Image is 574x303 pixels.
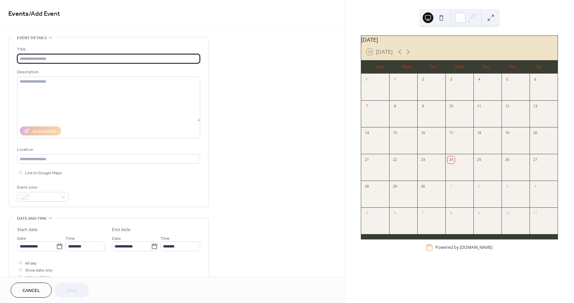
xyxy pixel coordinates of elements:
button: Cancel [11,283,52,298]
div: [DATE] [361,36,558,44]
div: 6 [532,76,539,83]
div: Title [17,46,199,53]
div: 22 [391,156,399,164]
div: 5 [363,210,371,217]
div: Thu [473,60,499,74]
div: 10 [504,210,511,217]
div: 2 [419,76,427,83]
span: Time [65,235,75,242]
div: Start date [17,226,38,233]
div: 16 [419,129,427,137]
div: 4 [532,183,539,190]
span: Show date only [25,267,52,274]
div: Wed [446,60,472,74]
div: 1 [447,183,455,190]
div: 11 [475,103,483,110]
div: 9 [475,210,483,217]
span: Hide end time [25,274,50,281]
div: Event color [17,184,67,191]
div: 19 [504,129,511,137]
div: 3 [447,76,455,83]
div: 1 [391,76,399,83]
a: [DOMAIN_NAME] [460,244,492,250]
span: Link to Google Maps [25,170,62,177]
div: 6 [391,210,399,217]
span: All day [25,260,37,267]
div: 26 [504,156,511,164]
div: 5 [504,76,511,83]
div: 3 [504,183,511,190]
div: 7 [419,210,427,217]
div: 27 [532,156,539,164]
div: 7 [363,103,371,110]
div: Sun [367,60,393,74]
div: 18 [475,129,483,137]
span: Date and time [17,215,47,222]
span: Cancel [22,287,40,294]
div: 11 [532,210,539,217]
div: 17 [447,129,455,137]
span: Time [160,235,170,242]
span: Date [112,235,121,242]
div: Description [17,69,199,76]
div: 24 [447,156,455,164]
div: 20 [532,129,539,137]
div: 8 [447,210,455,217]
div: 12 [504,103,511,110]
div: 8 [391,103,399,110]
span: / Add Event [29,7,60,20]
div: 23 [419,156,427,164]
div: 4 [475,76,483,83]
div: 2 [475,183,483,190]
div: Powered by [435,244,492,250]
div: Fri [499,60,526,74]
div: 13 [532,103,539,110]
div: 29 [391,183,399,190]
div: 21 [363,156,371,164]
div: 31 [363,76,371,83]
div: 15 [391,129,399,137]
div: 30 [419,183,427,190]
span: Event details [17,34,47,41]
div: 14 [363,129,371,137]
div: Tue [420,60,446,74]
div: Mon [393,60,419,74]
div: 28 [363,183,371,190]
div: Sat [526,60,552,74]
div: 9 [419,103,427,110]
div: 10 [447,103,455,110]
span: Date [17,235,26,242]
div: End date [112,226,131,233]
div: 25 [475,156,483,164]
a: Events [8,7,29,20]
div: Location [17,146,199,153]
